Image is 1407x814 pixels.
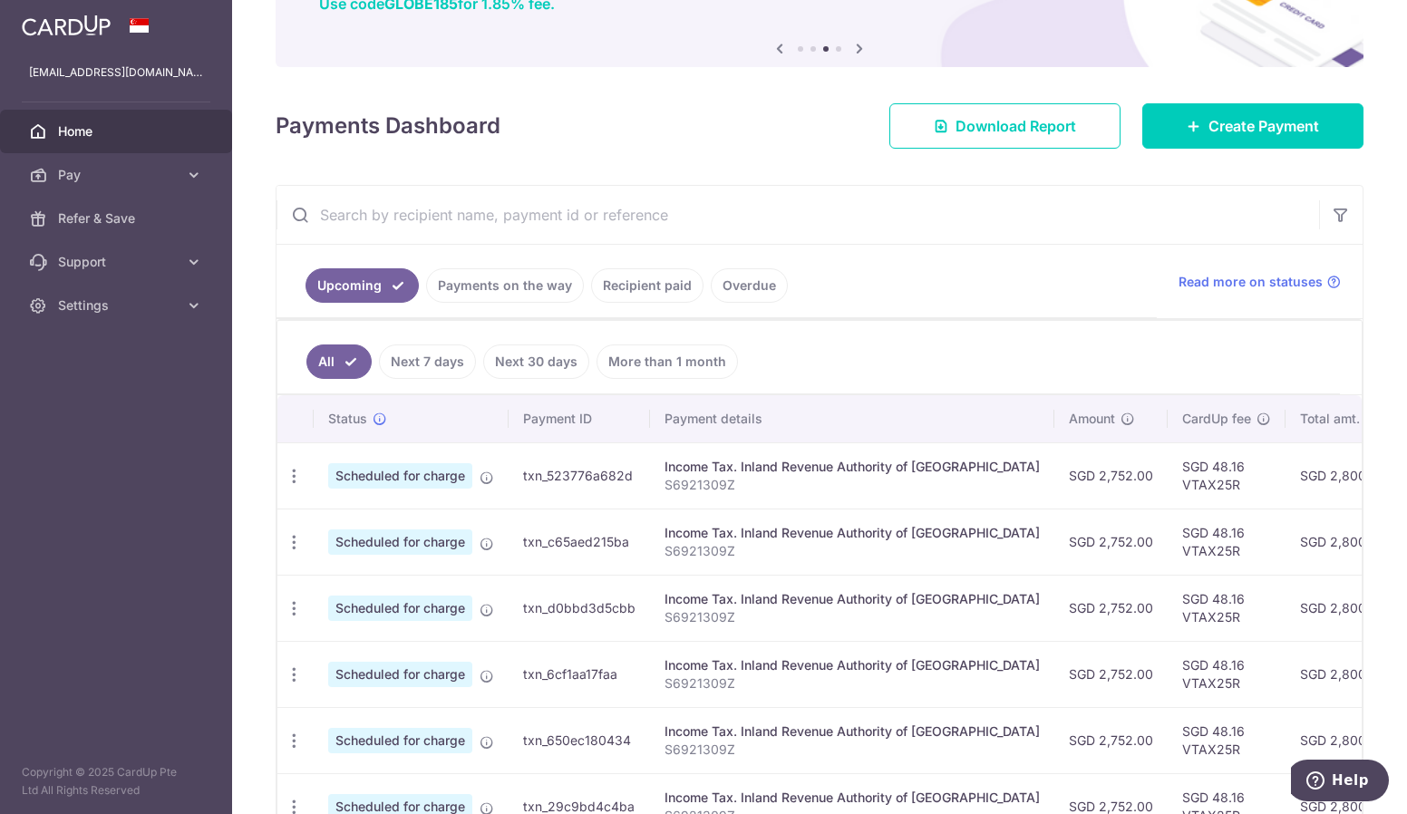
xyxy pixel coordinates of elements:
span: Status [328,410,367,428]
td: SGD 2,752.00 [1054,509,1168,575]
span: Scheduled for charge [328,662,472,687]
a: Download Report [889,103,1121,149]
td: SGD 2,800.16 [1286,575,1397,641]
span: Read more on statuses [1179,273,1323,291]
a: Next 7 days [379,344,476,379]
a: All [306,344,372,379]
a: Read more on statuses [1179,273,1341,291]
td: SGD 48.16 VTAX25R [1168,707,1286,773]
span: Create Payment [1208,115,1319,137]
a: Next 30 days [483,344,589,379]
a: More than 1 month [597,344,738,379]
p: [EMAIL_ADDRESS][DOMAIN_NAME] [29,63,203,82]
span: Total amt. [1300,410,1360,428]
span: Scheduled for charge [328,529,472,555]
td: SGD 2,752.00 [1054,575,1168,641]
td: SGD 2,800.16 [1286,707,1397,773]
div: Income Tax. Inland Revenue Authority of [GEOGRAPHIC_DATA] [665,590,1040,608]
span: Home [58,122,178,141]
div: Income Tax. Inland Revenue Authority of [GEOGRAPHIC_DATA] [665,524,1040,542]
td: SGD 2,800.16 [1286,509,1397,575]
td: SGD 48.16 VTAX25R [1168,509,1286,575]
a: Recipient paid [591,268,703,303]
div: Income Tax. Inland Revenue Authority of [GEOGRAPHIC_DATA] [665,789,1040,807]
span: Support [58,253,178,271]
td: txn_650ec180434 [509,707,650,773]
span: Amount [1069,410,1115,428]
th: Payment details [650,395,1054,442]
span: Refer & Save [58,209,178,228]
div: Income Tax. Inland Revenue Authority of [GEOGRAPHIC_DATA] [665,722,1040,741]
span: Settings [58,296,178,315]
h4: Payments Dashboard [276,110,500,142]
td: txn_d0bbd3d5cbb [509,575,650,641]
td: SGD 2,752.00 [1054,641,1168,707]
td: txn_c65aed215ba [509,509,650,575]
p: S6921309Z [665,741,1040,759]
p: S6921309Z [665,476,1040,494]
td: SGD 48.16 VTAX25R [1168,575,1286,641]
div: Income Tax. Inland Revenue Authority of [GEOGRAPHIC_DATA] [665,458,1040,476]
input: Search by recipient name, payment id or reference [277,186,1319,244]
span: Scheduled for charge [328,728,472,753]
th: Payment ID [509,395,650,442]
p: S6921309Z [665,674,1040,693]
td: SGD 2,800.16 [1286,641,1397,707]
a: Overdue [711,268,788,303]
td: txn_523776a682d [509,442,650,509]
td: SGD 48.16 VTAX25R [1168,641,1286,707]
a: Payments on the way [426,268,584,303]
p: S6921309Z [665,608,1040,626]
span: Scheduled for charge [328,596,472,621]
span: Pay [58,166,178,184]
td: txn_6cf1aa17faa [509,641,650,707]
iframe: Opens a widget where you can find more information [1291,760,1389,805]
a: Create Payment [1142,103,1363,149]
td: SGD 2,752.00 [1054,707,1168,773]
a: Upcoming [306,268,419,303]
span: CardUp fee [1182,410,1251,428]
td: SGD 2,800.16 [1286,442,1397,509]
div: Income Tax. Inland Revenue Authority of [GEOGRAPHIC_DATA] [665,656,1040,674]
img: CardUp [22,15,111,36]
p: S6921309Z [665,542,1040,560]
td: SGD 48.16 VTAX25R [1168,442,1286,509]
td: SGD 2,752.00 [1054,442,1168,509]
span: Scheduled for charge [328,463,472,489]
span: Download Report [956,115,1076,137]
